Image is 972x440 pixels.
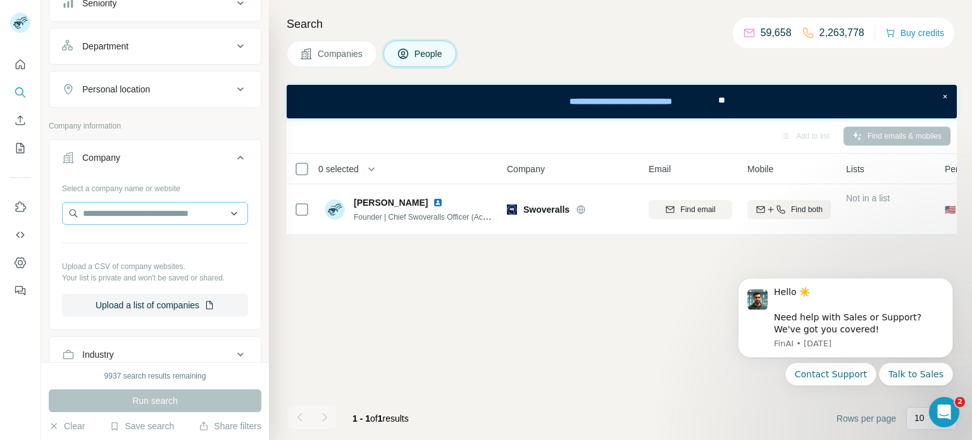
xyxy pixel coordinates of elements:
span: Mobile [747,163,773,175]
div: Personal location [82,83,150,96]
iframe: Intercom notifications message [719,263,972,434]
button: Use Surfe on LinkedIn [10,196,30,218]
button: Find email [649,200,732,219]
span: 1 - 1 [352,413,370,424]
h4: Search [287,15,957,33]
span: Find both [791,204,823,215]
button: Find both [747,200,831,219]
button: Enrich CSV [10,109,30,132]
span: [PERSON_NAME] [354,196,428,209]
p: Upload a CSV of company websites. [62,261,248,272]
span: 0 selected [318,163,359,175]
img: Avatar [325,199,345,220]
button: Personal location [49,74,261,104]
img: LinkedIn logo [433,198,443,208]
span: Not in a list [846,193,890,203]
span: Swoveralls [523,203,570,216]
div: Industry [82,348,114,361]
span: Email [649,163,671,175]
button: Upload a list of companies [62,294,248,317]
button: My lists [10,137,30,160]
div: Select a company name or website [62,178,248,194]
span: 2 [955,397,965,407]
span: Founder | Chief Swoveralls Officer (Acquired) [354,211,506,222]
span: Company [507,163,545,175]
span: Lists [846,163,864,175]
span: of [370,413,378,424]
p: 2,263,778 [819,25,864,41]
iframe: Banner [287,85,957,118]
p: Your list is private and won't be saved or shared. [62,272,248,284]
button: Department [49,31,261,61]
span: Find email [680,204,715,215]
button: Share filters [199,420,261,432]
button: Industry [49,339,261,370]
p: 59,658 [761,25,792,41]
iframe: Intercom live chat [929,397,959,427]
span: 🇺🇸 [945,203,956,216]
button: Buy credits [885,24,944,42]
button: Company [49,142,261,178]
div: Company [82,151,120,164]
button: Feedback [10,279,30,302]
img: Logo of Swoveralls [507,204,517,215]
button: Save search [109,420,174,432]
button: Dashboard [10,251,30,274]
span: 1 [378,413,383,424]
p: Company information [49,120,261,132]
span: results [352,413,409,424]
span: People [414,47,444,60]
button: Clear [49,420,85,432]
div: Department [82,40,128,53]
button: Use Surfe API [10,223,30,246]
span: Companies [318,47,364,60]
button: Search [10,81,30,104]
button: Quick start [10,53,30,76]
div: 9937 search results remaining [104,370,206,382]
